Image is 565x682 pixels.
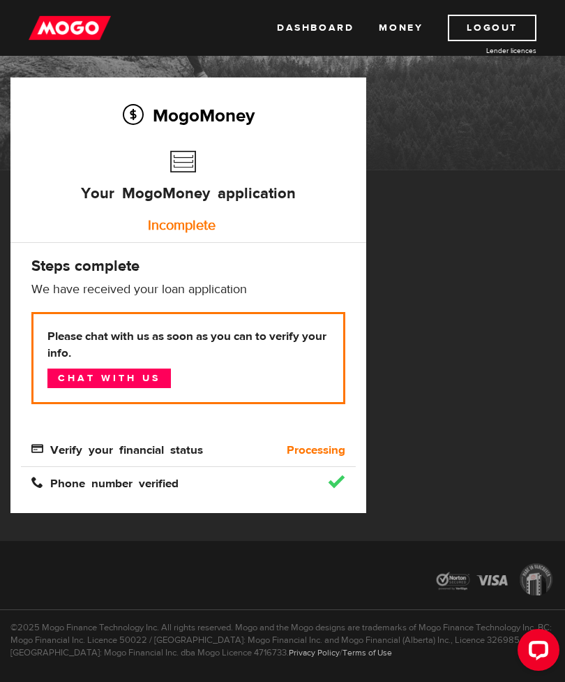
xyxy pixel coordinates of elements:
[287,442,345,459] b: Processing
[277,15,354,41] a: Dashboard
[31,101,345,130] h2: MogoMoney
[31,256,345,276] h4: Steps complete
[47,369,171,388] a: Chat with us
[31,281,345,298] p: We have received your loan application
[289,647,340,658] a: Privacy Policy
[432,45,536,56] a: Lender licences
[29,15,111,41] img: mogo_logo-11ee424be714fa7cbb0f0f49df9e16ec.png
[31,476,179,488] span: Phone number verified
[448,15,536,41] a: Logout
[379,15,423,41] a: Money
[506,623,565,682] iframe: LiveChat chat widget
[47,328,329,362] b: Please chat with us as soon as you can to verify your info.
[342,647,392,658] a: Terms of Use
[81,144,296,223] h3: Your MogoMoney application
[31,443,203,454] span: Verify your financial status
[24,212,338,239] div: Incomplete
